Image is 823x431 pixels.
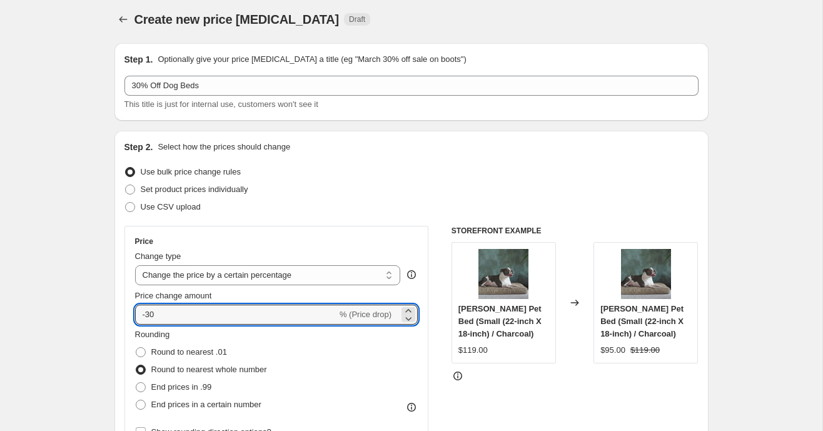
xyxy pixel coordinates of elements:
p: Select how the prices should change [158,141,290,153]
span: % (Price drop) [340,310,391,319]
span: This title is just for internal use, customers won't see it [124,99,318,109]
span: Use bulk price change rules [141,167,241,176]
strike: $119.00 [630,344,660,357]
span: End prices in a certain number [151,400,261,409]
span: Draft [349,14,365,24]
h2: Step 1. [124,53,153,66]
img: BrentwoodHomeGriffithDogBed3_80x.jpg [621,249,671,299]
p: Optionally give your price [MEDICAL_DATA] a title (eg "March 30% off sale on boots") [158,53,466,66]
div: $95.00 [600,344,625,357]
h3: Price [135,236,153,246]
input: -15 [135,305,337,325]
span: [PERSON_NAME] Pet Bed (Small (22-inch X 18-inch) / Charcoal) [458,304,542,338]
span: Rounding [135,330,170,339]
span: Round to nearest .01 [151,347,227,357]
span: Change type [135,251,181,261]
span: End prices in .99 [151,382,212,392]
h2: Step 2. [124,141,153,153]
span: [PERSON_NAME] Pet Bed (Small (22-inch X 18-inch) / Charcoal) [600,304,684,338]
div: help [405,268,418,281]
span: Round to nearest whole number [151,365,267,374]
div: $119.00 [458,344,488,357]
span: Set product prices individually [141,185,248,194]
img: BrentwoodHomeGriffithDogBed3_80x.jpg [478,249,528,299]
span: Use CSV upload [141,202,201,211]
span: Create new price [MEDICAL_DATA] [134,13,340,26]
input: 30% off holiday sale [124,76,699,96]
span: Price change amount [135,291,212,300]
h6: STOREFRONT EXAMPLE [452,226,699,236]
button: Price change jobs [114,11,132,28]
